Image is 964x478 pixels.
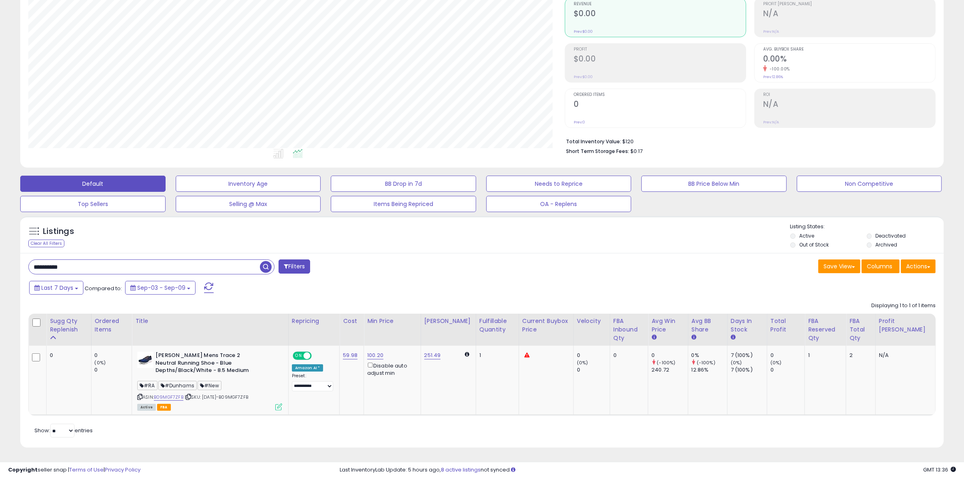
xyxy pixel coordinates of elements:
div: Preset: [292,373,334,391]
div: [PERSON_NAME] [424,317,472,325]
button: Last 7 Days [29,281,83,295]
span: FBA [157,404,171,411]
small: Prev: $0.00 [574,74,593,79]
span: Avg. Buybox Share [763,47,935,52]
button: Selling @ Max [176,196,321,212]
small: Prev: 0 [574,120,585,125]
div: N/A [879,352,929,359]
div: 240.72 [651,366,687,374]
label: Active [799,232,814,239]
div: Clear All Filters [28,240,64,247]
div: FBA Total Qty [849,317,872,342]
button: Default [20,176,166,192]
small: Prev: N/A [763,120,779,125]
span: Revenue [574,2,746,6]
div: Profit [PERSON_NAME] [879,317,932,334]
label: Out of Stock [799,241,829,248]
span: Show: entries [34,427,93,434]
small: Prev: 12.86% [763,74,783,79]
h2: 0 [574,100,746,110]
button: Needs to Reprice [486,176,632,192]
small: Avg Win Price. [651,334,656,341]
small: (-100%) [697,359,715,366]
button: Filters [279,259,310,274]
div: 0 [770,352,805,359]
a: B09MGF7ZFB [154,394,183,401]
button: Actions [901,259,936,273]
div: 12.86% [692,366,727,374]
div: 0 [577,352,610,359]
div: 7 (100%) [731,352,767,359]
small: Days In Stock. [731,334,736,341]
span: ON [294,353,304,359]
div: 0 [95,366,132,374]
h2: 0.00% [763,54,935,65]
div: 2 [849,352,869,359]
button: Non Competitive [797,176,942,192]
div: 7 (100%) [731,366,767,374]
div: ASIN: [137,352,282,410]
div: 0% [692,352,727,359]
span: Ordered Items [574,93,746,97]
a: 251.49 [424,351,441,359]
button: Top Sellers [20,196,166,212]
small: Prev: N/A [763,29,779,34]
div: Repricing [292,317,336,325]
h2: $0.00 [574,9,746,20]
div: Ordered Items [95,317,128,334]
a: 100.20 [367,351,383,359]
span: #New [198,381,221,390]
span: OFF [311,353,323,359]
th: Please note that this number is a calculation based on your required days of coverage and your ve... [47,314,92,346]
span: 2025-09-17 13:36 GMT [923,466,956,474]
div: Velocity [577,317,606,325]
small: (0%) [577,359,588,366]
div: seller snap | | [8,466,140,474]
a: 8 active listings [441,466,481,474]
div: Disable auto adjust min [367,361,415,377]
span: #Dunhams [158,381,197,390]
div: 0 [613,352,642,359]
div: Cost [343,317,360,325]
button: Items Being Repriced [331,196,476,212]
small: (0%) [731,359,742,366]
button: Inventory Age [176,176,321,192]
img: 41GTwMB5OgL._SL40_.jpg [137,352,153,368]
small: Prev: $0.00 [574,29,593,34]
b: Short Term Storage Fees: [566,148,629,155]
a: 59.98 [343,351,358,359]
small: (0%) [95,359,106,366]
button: BB Drop in 7d [331,176,476,192]
span: Columns [867,262,892,270]
button: BB Price Below Min [641,176,787,192]
div: 0 [50,352,85,359]
div: Total Profit [770,317,802,334]
span: All listings currently available for purchase on Amazon [137,404,156,411]
button: Sep-03 - Sep-09 [125,281,196,295]
h5: Listings [43,226,74,237]
div: Title [135,317,285,325]
div: FBA inbound Qty [613,317,645,342]
div: Min Price [367,317,417,325]
div: 0 [770,366,805,374]
label: Deactivated [876,232,906,239]
span: Compared to: [85,285,122,292]
button: Save View [818,259,860,273]
small: (0%) [770,359,782,366]
span: Last 7 Days [41,284,73,292]
strong: Copyright [8,466,38,474]
b: Total Inventory Value: [566,138,621,145]
h2: N/A [763,100,935,110]
div: Last InventoryLab Update: 5 hours ago, not synced. [340,466,956,474]
div: Avg BB Share [692,317,724,334]
div: Fulfillable Quantity [479,317,515,334]
li: $120 [566,136,930,146]
button: Columns [862,259,900,273]
p: Listing States: [790,223,944,231]
span: #RA [137,381,157,390]
h2: $0.00 [574,54,746,65]
span: Profit [PERSON_NAME] [763,2,935,6]
a: Terms of Use [69,466,104,474]
div: Amazon AI * [292,364,323,372]
div: 1 [808,352,840,359]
